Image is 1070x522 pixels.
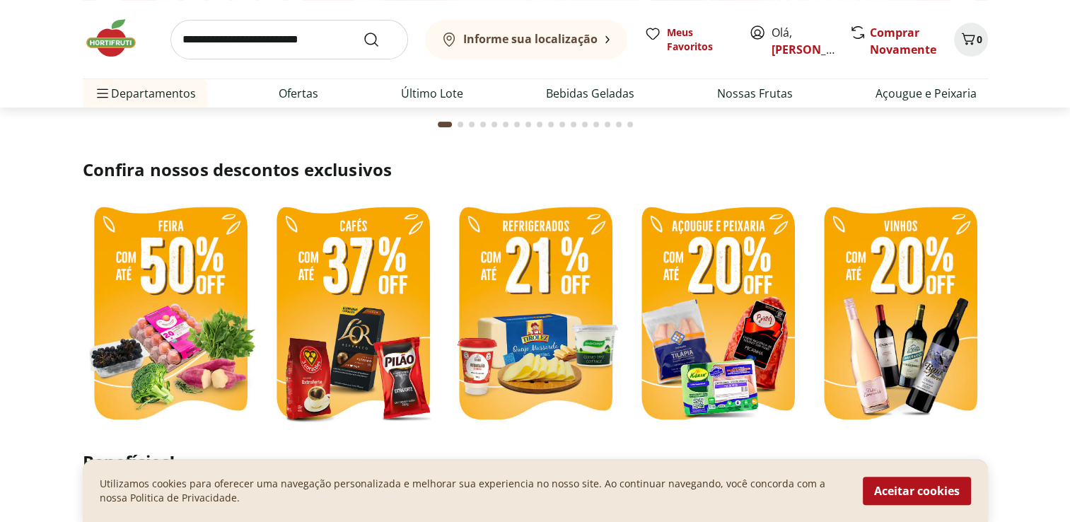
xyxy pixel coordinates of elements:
[463,31,598,47] b: Informe sua localização
[477,108,489,141] button: Go to page 4 from fs-carousel
[83,198,258,432] img: feira
[602,108,613,141] button: Go to page 15 from fs-carousel
[489,108,500,141] button: Go to page 5 from fs-carousel
[568,108,579,141] button: Go to page 12 from fs-carousel
[511,108,523,141] button: Go to page 7 from fs-carousel
[863,477,971,505] button: Aceitar cookies
[876,85,977,102] a: Açougue e Peixaria
[813,198,988,432] img: vinhos
[644,25,732,54] a: Meus Favoritos
[630,198,806,432] img: resfriados
[579,108,591,141] button: Go to page 13 from fs-carousel
[83,158,988,181] h2: Confira nossos descontos exclusivos
[534,108,545,141] button: Go to page 9 from fs-carousel
[546,85,634,102] a: Bebidas Geladas
[500,108,511,141] button: Go to page 6 from fs-carousel
[83,17,153,59] img: Hortifruti
[870,25,936,57] a: Comprar Novamente
[624,108,636,141] button: Go to page 17 from fs-carousel
[977,33,982,46] span: 0
[265,198,441,432] img: café
[545,108,557,141] button: Go to page 10 from fs-carousel
[667,25,732,54] span: Meus Favoritos
[523,108,534,141] button: Go to page 8 from fs-carousel
[435,108,455,141] button: Current page from fs-carousel
[591,108,602,141] button: Go to page 14 from fs-carousel
[401,85,463,102] a: Último Lote
[455,108,466,141] button: Go to page 2 from fs-carousel
[772,42,863,57] a: [PERSON_NAME]
[613,108,624,141] button: Go to page 16 from fs-carousel
[100,477,846,505] p: Utilizamos cookies para oferecer uma navegação personalizada e melhorar sua experiencia no nosso ...
[363,31,397,48] button: Submit Search
[425,20,627,59] button: Informe sua localização
[954,23,988,57] button: Carrinho
[557,108,568,141] button: Go to page 11 from fs-carousel
[83,452,988,472] h2: Benefícios!
[170,20,408,59] input: search
[448,198,623,432] img: refrigerados
[772,24,835,58] span: Olá,
[94,76,111,110] button: Menu
[466,108,477,141] button: Go to page 3 from fs-carousel
[279,85,318,102] a: Ofertas
[717,85,793,102] a: Nossas Frutas
[94,76,196,110] span: Departamentos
